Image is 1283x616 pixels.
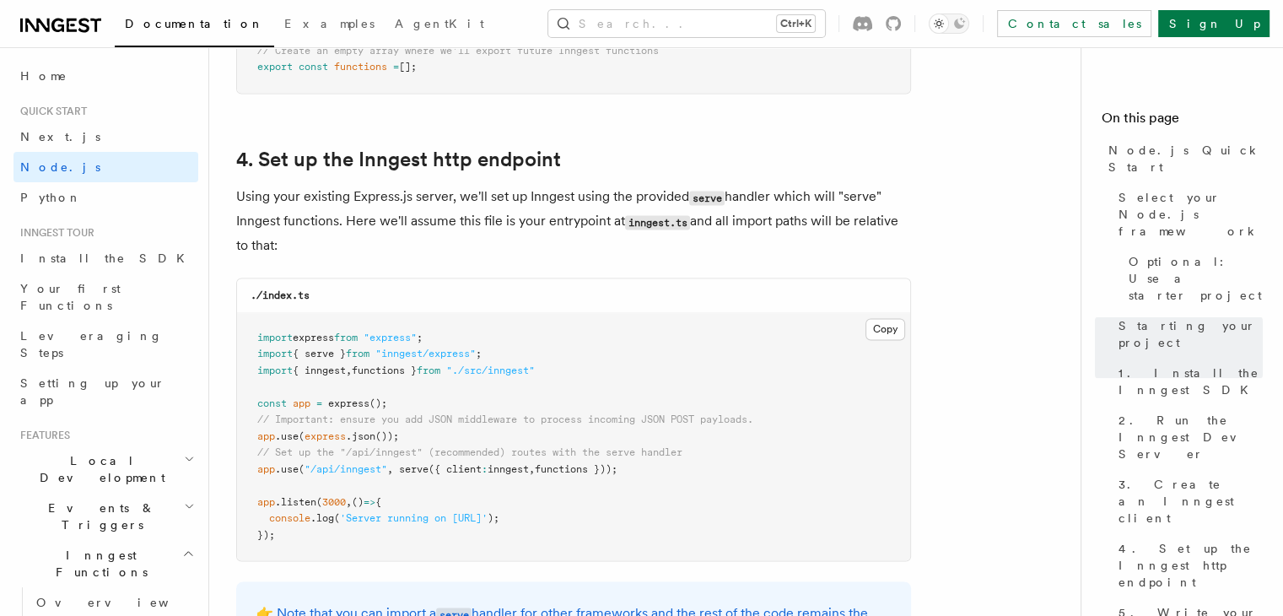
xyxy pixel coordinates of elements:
[13,500,184,533] span: Events & Triggers
[328,397,369,409] span: express
[13,122,198,152] a: Next.js
[13,368,198,415] a: Setting up your app
[346,496,352,508] span: ,
[393,61,399,73] span: =
[1119,365,1263,398] span: 1. Install the Inngest SDK
[1112,469,1263,533] a: 3. Create an Inngest client
[997,10,1151,37] a: Contact sales
[1122,246,1263,311] a: Optional: Use a starter project
[1158,10,1270,37] a: Sign Up
[236,185,911,257] p: Using your existing Express.js server, we'll set up Inngest using the provided handler which will...
[305,430,346,442] span: express
[284,17,375,30] span: Examples
[488,463,529,475] span: inngest
[305,463,387,475] span: "/api/inngest"
[375,430,399,442] span: ());
[20,130,100,143] span: Next.js
[257,332,293,343] span: import
[293,348,346,359] span: { serve }
[20,376,165,407] span: Setting up your app
[446,365,535,376] span: "./src/inngest"
[20,251,195,265] span: Install the SDK
[352,496,364,508] span: ()
[548,10,825,37] button: Search...Ctrl+K
[257,413,753,425] span: // Important: ensure you add JSON middleware to process incoming JSON POST payloads.
[352,365,417,376] span: functions }
[115,5,274,47] a: Documentation
[13,152,198,182] a: Node.js
[293,332,334,343] span: express
[1112,405,1263,469] a: 2. Run the Inngest Dev Server
[13,243,198,273] a: Install the SDK
[1102,108,1263,135] h4: On this page
[13,321,198,368] a: Leveraging Steps
[257,430,275,442] span: app
[1119,540,1263,591] span: 4. Set up the Inngest http endpoint
[777,15,815,32] kbd: Ctrl+K
[275,496,316,508] span: .listen
[482,463,488,475] span: :
[293,397,310,409] span: app
[375,496,381,508] span: {
[369,397,387,409] span: ();
[535,463,617,475] span: functions }));
[299,61,328,73] span: const
[316,397,322,409] span: =
[257,45,659,57] span: // Create an empty array where we'll export future Inngest functions
[1119,317,1263,351] span: Starting your project
[13,446,198,493] button: Local Development
[13,105,87,118] span: Quick start
[385,5,494,46] a: AgentKit
[13,452,184,486] span: Local Development
[399,463,429,475] span: serve
[316,496,322,508] span: (
[257,61,293,73] span: export
[387,463,393,475] span: ,
[36,596,210,609] span: Overview
[346,430,375,442] span: .json
[293,365,346,376] span: { inngest
[20,191,82,204] span: Python
[257,365,293,376] span: import
[13,540,198,587] button: Inngest Functions
[1112,533,1263,597] a: 4. Set up the Inngest http endpoint
[257,348,293,359] span: import
[340,512,488,524] span: 'Server running on [URL]'
[334,512,340,524] span: (
[236,148,561,171] a: 4. Set up the Inngest http endpoint
[689,191,725,205] code: serve
[929,14,969,34] button: Toggle dark mode
[1112,358,1263,405] a: 1. Install the Inngest SDK
[334,332,358,343] span: from
[13,429,70,442] span: Features
[865,318,905,340] button: Copy
[334,61,387,73] span: functions
[125,17,264,30] span: Documentation
[13,493,198,540] button: Events & Triggers
[1119,189,1263,240] span: Select your Node.js framework
[399,61,417,73] span: [];
[364,332,417,343] span: "express"
[625,215,690,230] code: inngest.ts
[13,273,198,321] a: Your first Functions
[529,463,535,475] span: ,
[417,365,440,376] span: from
[257,397,287,409] span: const
[1112,311,1263,358] a: Starting your project
[257,529,275,541] span: });
[310,512,334,524] span: .log
[417,332,423,343] span: ;
[1102,135,1263,182] a: Node.js Quick Start
[1119,412,1263,462] span: 2. Run the Inngest Dev Server
[269,512,310,524] span: console
[322,496,346,508] span: 3000
[275,430,299,442] span: .use
[20,160,100,174] span: Node.js
[13,61,198,91] a: Home
[488,512,499,524] span: );
[299,430,305,442] span: (
[13,547,182,581] span: Inngest Functions
[20,282,121,312] span: Your first Functions
[429,463,482,475] span: ({ client
[257,446,682,458] span: // Set up the "/api/inngest" (recommended) routes with the serve handler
